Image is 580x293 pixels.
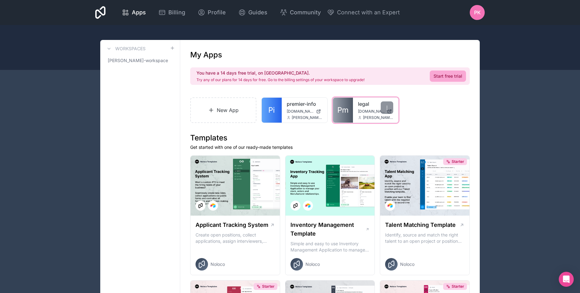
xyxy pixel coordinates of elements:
a: Guides [233,6,272,19]
a: New App [190,97,256,123]
a: [DOMAIN_NAME] [358,109,394,114]
a: Billing [153,6,190,19]
a: Apps [117,6,151,19]
span: Starter [452,284,464,289]
a: [PERSON_NAME]-workspace [105,55,175,66]
span: PK [474,9,481,16]
p: Identify, source and match the right talent to an open project or position with our Talent Matchi... [385,232,464,244]
span: Starter [452,159,464,164]
span: [PERSON_NAME]-workspace [108,57,168,64]
span: Pi [268,105,275,115]
a: legal [358,100,394,108]
span: [PERSON_NAME][EMAIL_ADDRESS][PERSON_NAME][DOMAIN_NAME] [292,115,322,120]
span: Apps [132,8,146,17]
a: Pi [262,98,282,123]
div: Open Intercom Messenger [559,272,574,287]
h1: Applicant Tracking System [196,221,268,229]
p: Create open positions, collect applications, assign interviewers, centralise candidate feedback a... [196,232,275,244]
h1: Inventory Management Template [290,221,365,238]
h1: Talent Matching Template [385,221,456,229]
span: Noloco [400,261,414,267]
a: Pm [333,98,353,123]
span: Billing [168,8,185,17]
h2: You have a 14 days free trial, on [GEOGRAPHIC_DATA]. [196,70,364,76]
span: Pm [337,105,349,115]
span: [DOMAIN_NAME] [358,109,385,114]
img: Airtable Logo [388,203,393,208]
h1: Templates [190,133,470,143]
a: Workspaces [105,45,146,52]
img: Airtable Logo [211,203,216,208]
span: Connect with an Expert [337,8,400,17]
span: Profile [208,8,226,17]
button: Connect with an Expert [327,8,400,17]
p: Try any of our plans for 14 days for free. Go to the billing settings of your workspace to upgrade! [196,77,364,82]
span: Guides [248,8,267,17]
img: Airtable Logo [305,203,310,208]
a: Community [275,6,326,19]
a: [DOMAIN_NAME] [287,109,322,114]
p: Get started with one of our ready-made templates [190,144,470,150]
span: Noloco [211,261,225,267]
span: [PERSON_NAME][EMAIL_ADDRESS][PERSON_NAME][DOMAIN_NAME] [363,115,394,120]
a: Start free trial [430,71,466,82]
p: Simple and easy to use Inventory Management Application to manage your stock, orders and Manufact... [290,241,370,253]
span: Noloco [305,261,320,267]
span: [DOMAIN_NAME] [287,109,314,114]
span: Community [290,8,321,17]
h3: Workspaces [115,46,146,52]
a: premier-info [287,100,322,108]
a: Profile [193,6,231,19]
span: Starter [262,284,275,289]
h1: My Apps [190,50,222,60]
